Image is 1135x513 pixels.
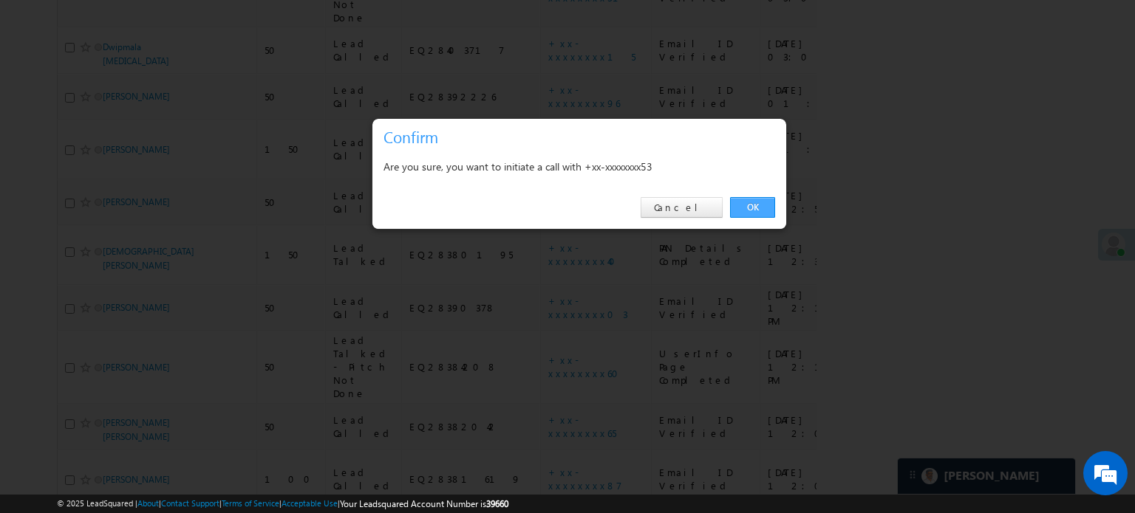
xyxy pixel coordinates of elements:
[340,498,508,509] span: Your Leadsquared Account Number is
[282,498,338,508] a: Acceptable Use
[486,498,508,509] span: 39660
[137,498,159,508] a: About
[201,402,268,421] em: Start Chat
[19,137,270,389] textarea: Type your message and hit 'Enter'
[384,124,781,150] h3: Confirm
[641,197,723,218] a: Cancel
[730,197,775,218] a: OK
[77,78,248,97] div: Chat with us now
[161,498,219,508] a: Contact Support
[222,498,279,508] a: Terms of Service
[384,157,775,176] div: Are you sure, you want to initiate a call with +xx-xxxxxxxx53
[25,78,62,97] img: d_60004797649_company_0_60004797649
[57,497,508,511] span: © 2025 LeadSquared | | | | |
[242,7,278,43] div: Minimize live chat window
